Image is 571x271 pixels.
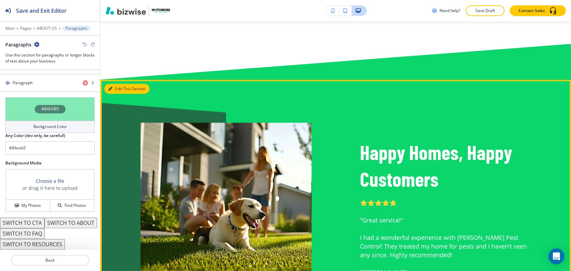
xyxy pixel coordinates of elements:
div: Open Intercom Messenger [548,248,564,264]
button: Save Draft [466,5,504,16]
p: ⭐⭐⭐⭐⭐ [360,199,531,208]
button: Find Photos [50,200,94,212]
div: Choose a fileor drag it here to uploadMy PhotosFind Photos [5,169,95,212]
span: I had a wonderful experience with [PERSON_NAME] Pest Control! They treated my home for pests and ... [360,234,529,259]
h4: Paragraph [13,80,32,86]
span: "Great service!" [360,216,403,224]
button: Back [11,255,89,266]
button: ABOUT US [37,26,57,31]
button: Edit This Section [104,84,150,94]
img: Bizwise Logo [106,7,146,15]
h3: Need help? [440,8,460,14]
button: Pages [20,26,31,31]
h4: Find Photos [65,202,86,209]
p: Save Draft [474,8,496,14]
img: Your Logo [152,9,170,12]
button: Contact Sales [510,5,566,16]
button: SWITCH TO ABOUT [44,218,97,228]
p: Paragraphs [66,26,87,31]
h4: Background Color [33,124,67,130]
button: Choose a file [36,177,64,184]
h4: #84EAB5 [41,106,59,112]
h3: or drag it here to upload [22,184,78,191]
button: Main [5,26,15,31]
h2: Any Color (dev only, be careful!) [5,133,65,139]
button: #84EAB5Background Color [5,97,95,133]
img: Drag [5,81,10,85]
button: Paragraphs [62,26,91,31]
h2: Background Media [5,160,95,166]
p: Contact Sales [518,8,545,14]
h4: My Photos [21,202,41,209]
h2: Paragraphs [5,41,31,48]
button: My Photos [6,200,50,212]
h2: Save and Exit Editor [16,7,67,15]
p: Back [11,257,89,263]
span: Happy Homes, Happy Customers [360,140,516,191]
h3: Use this section for paragraphs or longer blocks of text about your business [5,52,95,64]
